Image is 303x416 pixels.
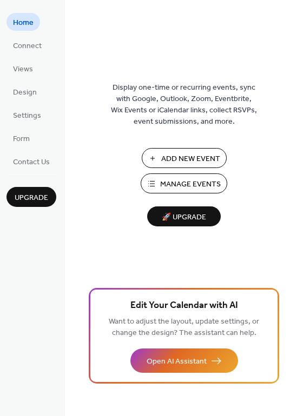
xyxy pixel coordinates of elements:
[6,83,43,100] a: Design
[13,64,33,75] span: Views
[6,129,36,147] a: Form
[13,157,50,168] span: Contact Us
[6,152,56,170] a: Contact Us
[6,13,40,31] a: Home
[109,314,259,340] span: Want to adjust the layout, update settings, or change the design? The assistant can help.
[13,133,30,145] span: Form
[6,36,48,54] a: Connect
[154,210,214,225] span: 🚀 Upgrade
[6,106,48,124] a: Settings
[147,356,207,367] span: Open AI Assistant
[147,206,221,226] button: 🚀 Upgrade
[15,192,48,204] span: Upgrade
[13,17,34,29] span: Home
[111,82,257,128] span: Display one-time or recurring events, sync with Google, Outlook, Zoom, Eventbrite, Wix Events or ...
[13,41,42,52] span: Connect
[141,173,227,193] button: Manage Events
[160,179,221,190] span: Manage Events
[130,348,238,373] button: Open AI Assistant
[6,59,39,77] a: Views
[13,87,37,98] span: Design
[6,187,56,207] button: Upgrade
[142,148,227,168] button: Add New Event
[130,298,238,313] span: Edit Your Calendar with AI
[161,153,220,165] span: Add New Event
[13,110,41,122] span: Settings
